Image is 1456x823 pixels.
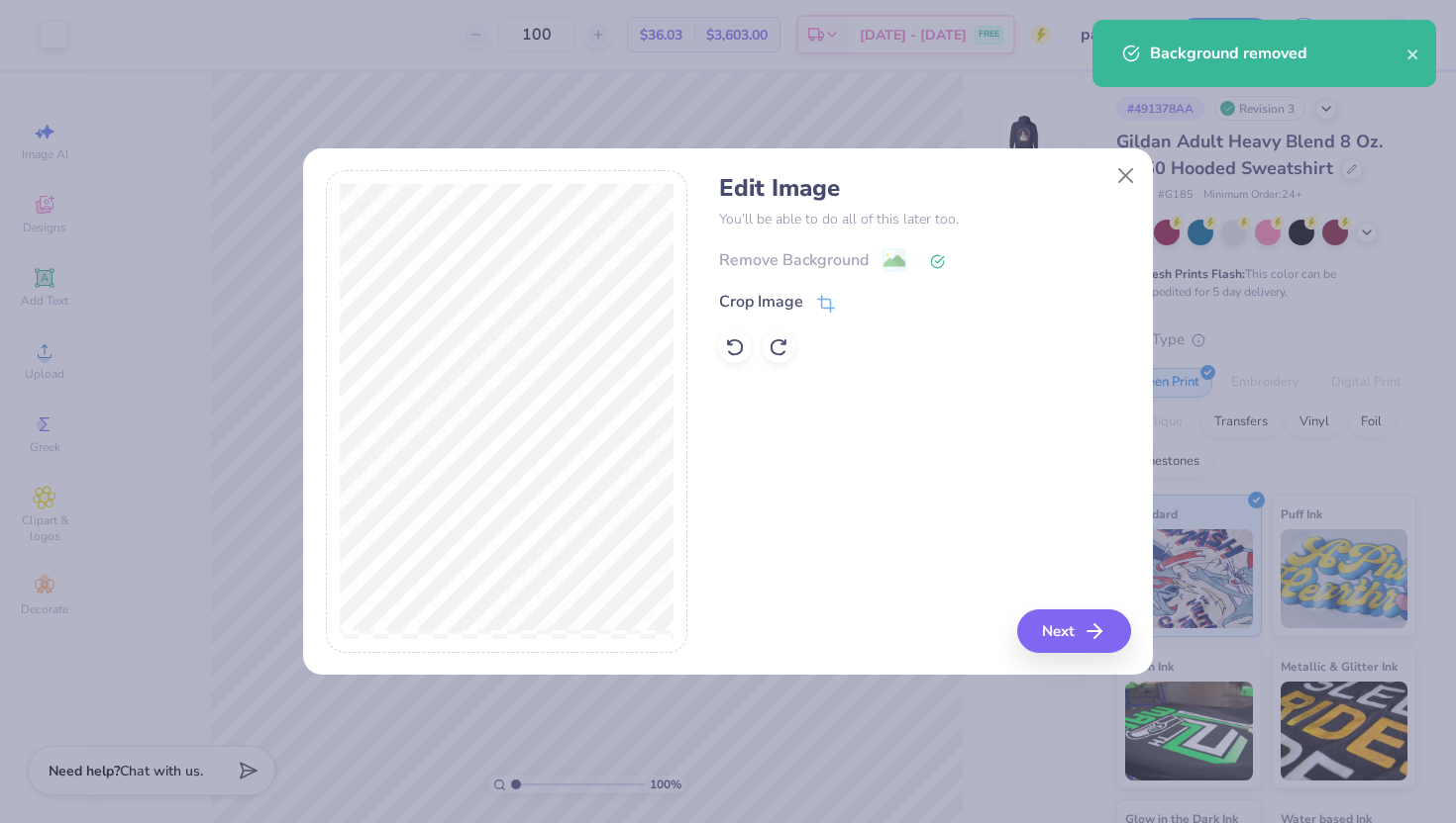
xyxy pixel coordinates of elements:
div: Crop Image [719,290,803,314]
button: close [1406,42,1420,65]
button: Close [1107,156,1145,194]
p: You’ll be able to do all of this later too. [719,209,1130,229]
button: Next [1017,609,1131,653]
div: Background removed [1150,42,1406,65]
h4: Edit Image [719,174,1130,203]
